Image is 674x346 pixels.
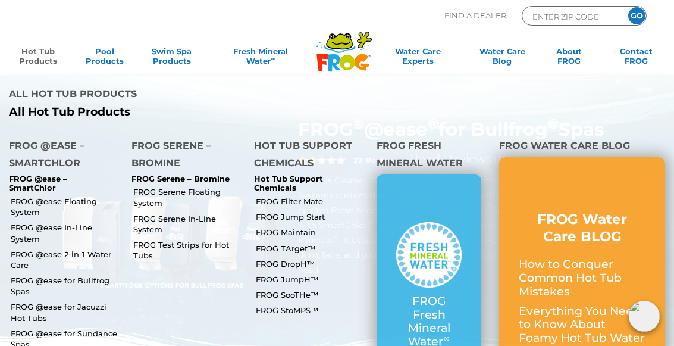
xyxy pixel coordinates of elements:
[519,211,645,247] h3: FROG Water Care BLOG
[9,85,328,105] h4: All Hot Tub Products
[11,249,123,270] a: FROG @ease 2-in-1 Water Care
[9,174,114,193] p: FROG @ease – SmartChlor
[133,213,245,235] a: FROG Serene In-Line System
[212,46,309,70] a: Fresh MineralWater∞
[11,196,123,217] a: FROG @ease Floating System
[11,222,123,244] a: FROG @ease In-Line System
[256,211,368,222] a: FROG Jump Start
[256,305,368,316] a: FROG StoMPS™
[11,275,123,297] a: FROG @ease for Bullfrog Spas
[146,46,198,70] a: Swim SpaProducts
[11,301,123,323] a: FROG @ease for Jacuzzi Hot Tubs
[543,46,595,70] a: AboutFROG
[628,7,645,24] input: GO
[271,55,275,62] sup: ∞
[374,46,462,70] a: Water CareExperts
[256,289,368,300] a: FROG SooTHe™
[9,105,328,119] a: All Hot Tub Products
[444,6,506,26] p: Find A Dealer
[131,137,236,174] h4: FROG Serene – Bromine
[254,174,323,193] a: Hot Tub Support Chemicals
[254,137,359,174] h4: Hot Tub Support Chemicals
[499,137,665,157] h4: FROG Water Care Blog
[256,258,368,269] a: FROG DropH™
[377,137,481,174] h4: FROG Fresh Mineral Water
[629,301,660,332] img: openIcon
[133,186,245,208] a: FROG Serene Floating System
[12,46,64,70] a: Hot TubProducts
[133,239,245,261] a: FROG Test Strips for Hot Tubs
[519,305,645,345] p: Everything You Need to Know About Foamy Hot Tub Water
[443,333,449,344] sup: ∞
[610,46,662,70] a: ContactFROG
[256,243,368,254] a: FROG TArget™
[256,274,368,285] a: FROG JumpH™
[519,258,645,298] p: How to Conquer Common Hot Tub Mistakes
[256,227,368,238] a: FROG Maintain
[256,196,368,207] a: FROG Filter Mate
[79,46,130,70] a: PoolProducts
[476,46,528,70] a: Water CareBlog
[531,10,612,23] input: Zip Code Form
[9,137,114,174] h4: FROG @ease – SmartChlor
[131,174,236,184] p: FROG Serene – Bromine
